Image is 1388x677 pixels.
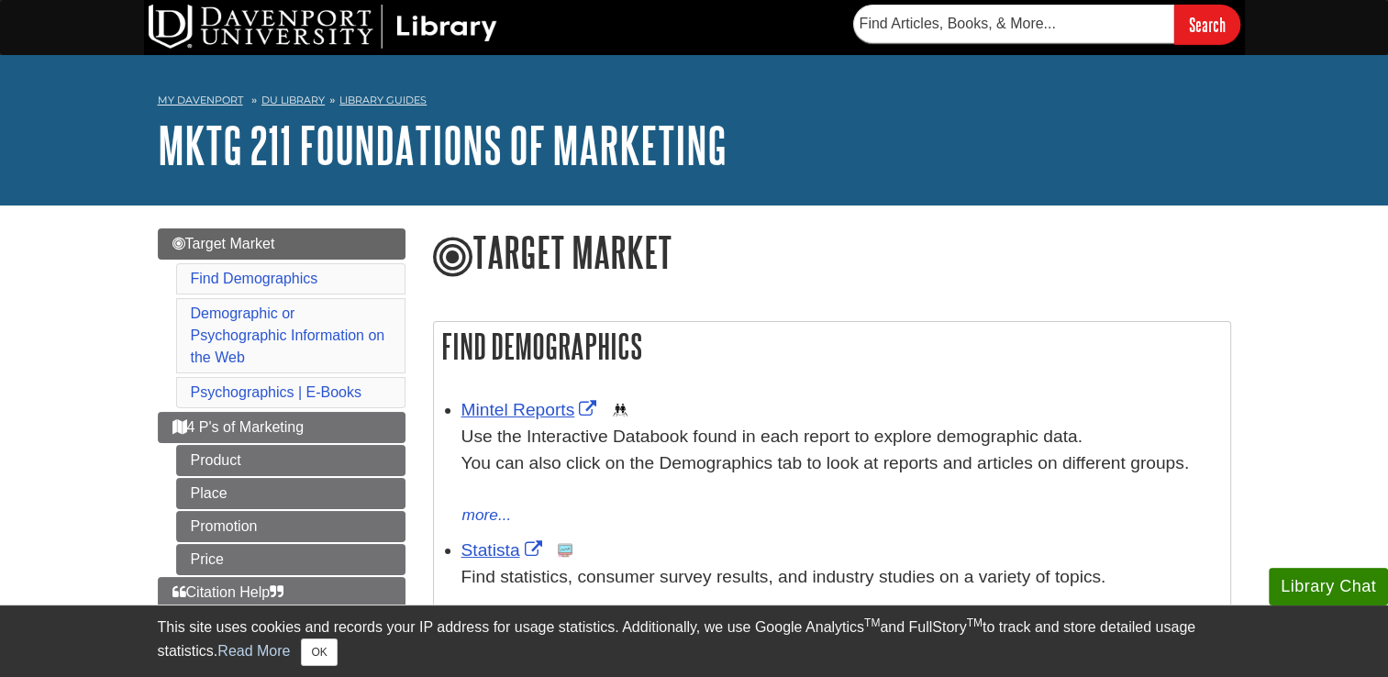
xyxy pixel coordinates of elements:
button: Library Chat [1269,568,1388,605]
a: Link opens in new window [461,400,602,419]
div: This site uses cookies and records your IP address for usage statistics. Additionally, we use Goo... [158,616,1231,666]
a: Link opens in new window [461,540,547,560]
a: Promotion [176,511,405,542]
a: Place [176,478,405,509]
h1: Target Market [433,228,1231,280]
a: Citation Help [158,577,405,608]
a: Product [176,445,405,476]
span: Citation Help [172,584,284,600]
a: DU Library [261,94,325,106]
img: DU Library [149,5,497,49]
nav: breadcrumb [158,88,1231,117]
p: Find statistics, consumer survey results, and industry studies on a variety of topics. [461,564,1221,591]
a: Price [176,544,405,575]
sup: TM [864,616,880,629]
a: Library Guides [339,94,427,106]
a: MKTG 211 Foundations of Marketing [158,117,727,173]
a: Read More [217,643,290,659]
input: Search [1174,5,1240,44]
h2: Find Demographics [434,322,1230,371]
span: 4 P's of Marketing [172,419,305,435]
form: Searches DU Library's articles, books, and more [853,5,1240,44]
sup: TM [967,616,983,629]
a: Psychographics | E-Books [191,384,361,400]
button: more... [461,503,513,528]
a: Target Market [158,228,405,260]
div: Use the Interactive Databook found in each report to explore demographic data. You can also click... [461,424,1221,503]
img: Demographics [613,403,627,417]
span: Target Market [172,236,275,251]
input: Find Articles, Books, & More... [853,5,1174,43]
a: My Davenport [158,93,243,108]
button: Close [301,638,337,666]
a: Find Demographics [191,271,318,286]
a: 4 P's of Marketing [158,412,405,443]
img: Statistics [558,543,572,558]
a: Demographic or Psychographic Information on the Web [191,305,385,365]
